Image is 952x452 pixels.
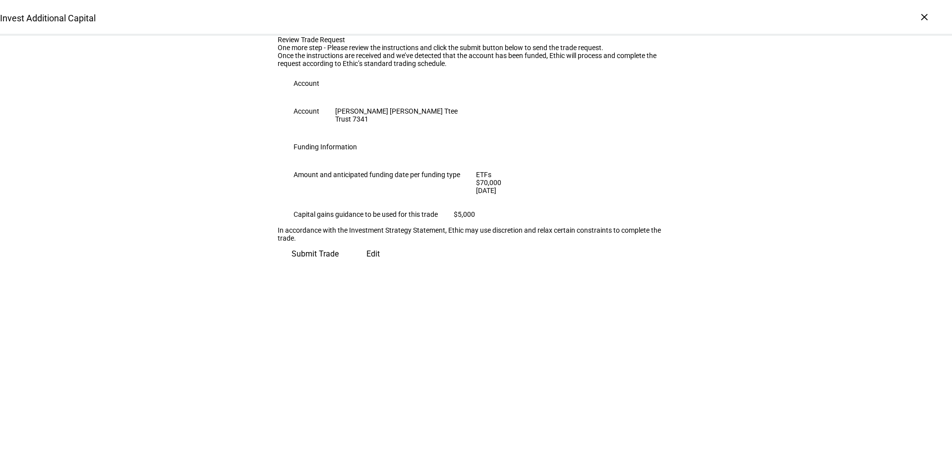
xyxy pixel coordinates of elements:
[278,36,674,44] div: Review Trade Request
[353,242,394,266] button: Edit
[278,44,674,52] div: One more step - Please review the instructions and click the submit button below to send the trad...
[294,79,319,87] div: Account
[366,242,380,266] span: Edit
[294,143,357,151] div: Funding Information
[476,187,484,194] div: [DATE]
[476,179,484,187] div: $70,000
[335,115,458,123] div: Trust 7341
[278,52,674,67] div: Once the instructions are received and we’ve detected that the account has been funded, Ethic wil...
[278,226,674,242] div: In accordance with the Investment Strategy Statement, Ethic may use discretion and relax certain ...
[335,107,458,115] div: [PERSON_NAME] [PERSON_NAME] Ttee
[476,171,484,179] div: ETFs
[292,242,339,266] span: Submit Trade
[916,9,932,25] div: ×
[294,107,319,115] div: Account
[454,210,475,218] div: $5,000
[294,171,460,179] div: Amount and anticipated funding date per funding type
[294,210,438,218] div: Capital gains guidance to be used for this trade
[278,242,353,266] button: Submit Trade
